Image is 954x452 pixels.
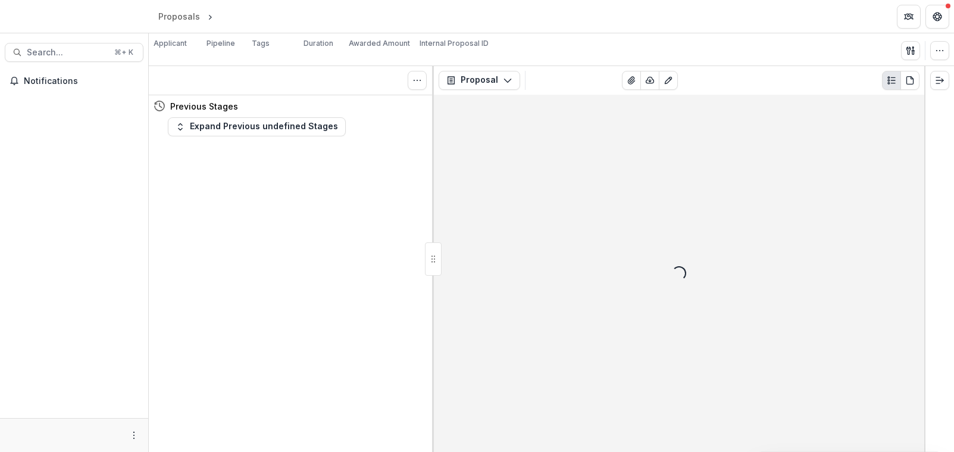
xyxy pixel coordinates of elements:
[439,71,520,90] button: Proposal
[170,100,238,113] h4: Previous Stages
[900,71,919,90] button: PDF view
[930,71,949,90] button: Expand right
[154,38,187,49] p: Applicant
[112,46,136,59] div: ⌘ + K
[349,38,410,49] p: Awarded Amount
[207,38,235,49] p: Pipeline
[5,71,143,91] button: Notifications
[622,71,641,90] button: View Attached Files
[127,428,141,442] button: More
[154,8,205,25] a: Proposals
[408,71,427,90] button: Toggle View Cancelled Tasks
[659,71,678,90] button: Edit as form
[27,48,107,58] span: Search...
[154,8,266,25] nav: breadcrumb
[24,76,139,86] span: Notifications
[168,117,346,136] button: Expand Previous undefined Stages
[925,5,949,29] button: Get Help
[252,38,270,49] p: Tags
[420,38,489,49] p: Internal Proposal ID
[304,38,333,49] p: Duration
[158,10,200,23] div: Proposals
[5,43,143,62] button: Search...
[882,71,901,90] button: Plaintext view
[897,5,921,29] button: Partners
